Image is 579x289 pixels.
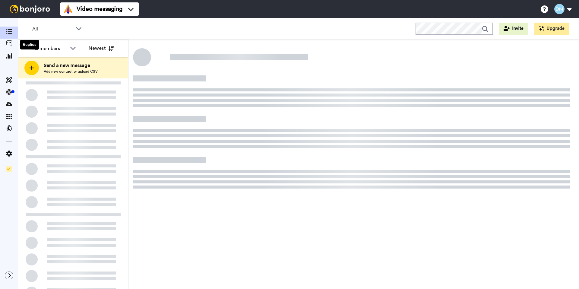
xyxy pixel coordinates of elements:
button: Invite [499,23,528,35]
div: Replies [20,40,39,49]
button: Newest [84,42,119,54]
span: All [32,25,73,33]
img: vm-color.svg [63,4,73,14]
span: Add new contact or upload CSV [44,69,98,74]
img: bj-logo-header-white.svg [7,5,52,13]
button: Upgrade [534,23,569,35]
div: All members [33,45,67,52]
img: Checklist.svg [6,166,12,172]
span: Video messaging [77,5,122,13]
span: Send a new message [44,62,98,69]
